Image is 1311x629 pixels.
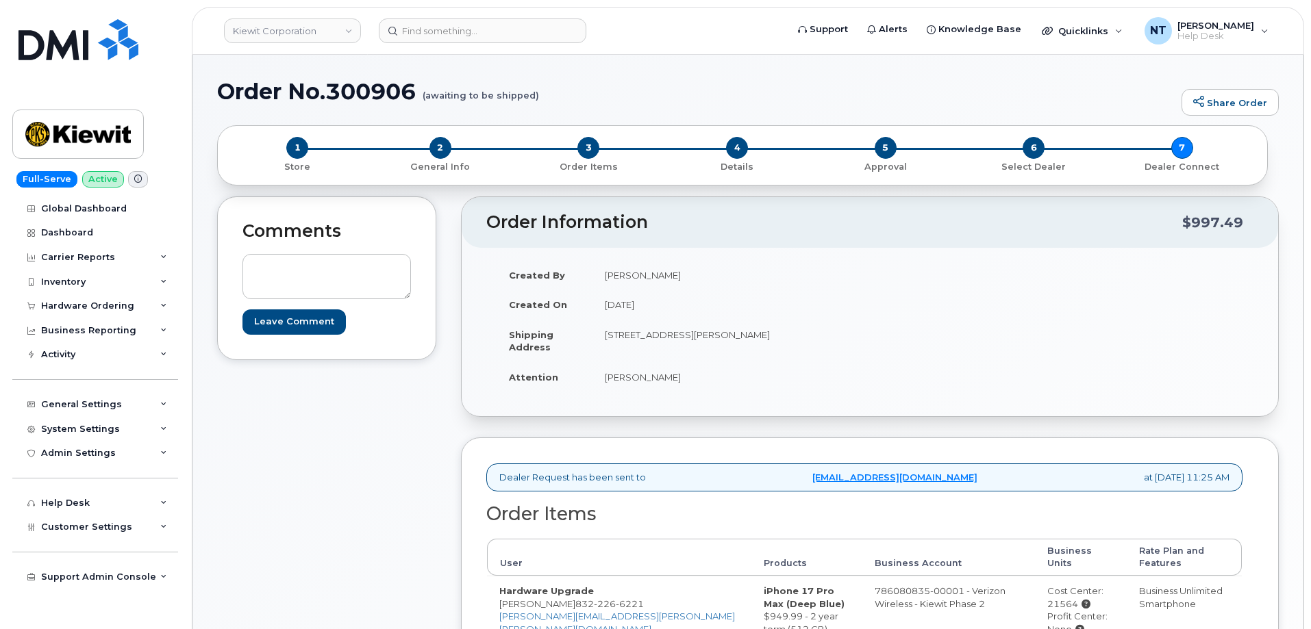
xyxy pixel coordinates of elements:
[812,471,977,484] a: [EMAIL_ADDRESS][DOMAIN_NAME]
[594,598,616,609] span: 226
[1127,539,1242,576] th: Rate Plan and Features
[486,504,1243,524] h2: Order Items
[429,137,451,159] span: 2
[592,260,860,290] td: [PERSON_NAME]
[669,161,806,173] p: Details
[499,585,594,596] strong: Hardware Upgrade
[575,598,644,609] span: 832
[509,299,567,310] strong: Created On
[726,137,748,159] span: 4
[751,539,862,576] th: Products
[663,159,812,173] a: 4 Details
[1023,137,1045,159] span: 6
[592,362,860,392] td: [PERSON_NAME]
[1047,585,1115,610] div: Cost Center: 21564
[487,539,751,576] th: User
[616,598,644,609] span: 6221
[242,309,346,335] input: Leave Comment
[811,159,960,173] a: 5 Approval
[486,213,1182,232] h2: Order Information
[1182,89,1279,116] a: Share Order
[816,161,954,173] p: Approval
[577,137,599,159] span: 3
[509,372,558,383] strong: Attention
[1035,539,1127,576] th: Business Units
[875,137,897,159] span: 5
[486,463,1243,491] div: Dealer Request has been sent to at [DATE] 11:25 AM
[366,159,515,173] a: 2 General Info
[592,320,860,362] td: [STREET_ADDRESS][PERSON_NAME]
[764,585,845,609] strong: iPhone 17 Pro Max (Deep Blue)
[960,159,1108,173] a: 6 Select Dealer
[592,290,860,320] td: [DATE]
[514,159,663,173] a: 3 Order Items
[423,79,539,101] small: (awaiting to be shipped)
[509,329,553,353] strong: Shipping Address
[862,539,1035,576] th: Business Account
[965,161,1103,173] p: Select Dealer
[509,270,565,281] strong: Created By
[372,161,510,173] p: General Info
[520,161,658,173] p: Order Items
[217,79,1175,103] h1: Order No.300906
[242,222,411,241] h2: Comments
[1182,209,1243,235] div: $997.49
[234,161,361,173] p: Store
[229,159,366,173] a: 1 Store
[286,137,308,159] span: 1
